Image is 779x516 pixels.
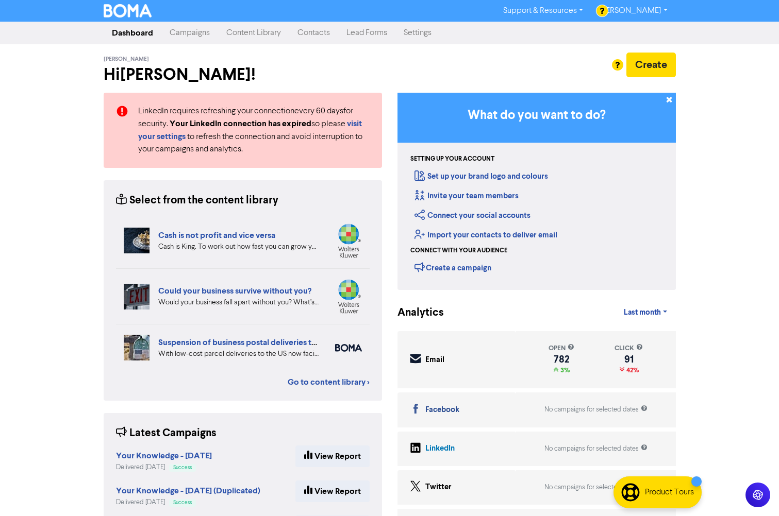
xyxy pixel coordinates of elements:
[615,355,643,364] div: 91
[338,23,395,43] a: Lead Forms
[495,3,591,19] a: Support & Resources
[295,445,370,467] a: View Report
[116,487,260,495] a: Your Knowledge - [DATE] (Duplicated)
[727,467,779,516] iframe: Chat Widget
[624,366,639,374] span: 42%
[591,3,675,19] a: [PERSON_NAME]
[544,405,648,415] div: No campaigns for selected dates
[415,191,519,201] a: Invite your team members
[161,23,218,43] a: Campaigns
[415,260,491,275] div: Create a campaign
[397,93,676,290] div: Getting Started in BOMA
[138,120,362,141] a: visit your settings
[549,343,574,353] div: open
[415,171,548,181] a: Set up your brand logo and colours
[425,481,452,493] div: Twitter
[104,65,382,84] h2: Hi [PERSON_NAME] !
[173,500,192,505] span: Success
[116,462,212,472] div: Delivered [DATE]
[158,286,311,296] a: Could your business survive without you?
[335,344,362,352] img: boma
[158,242,320,252] div: Cash is King. To work out how fast you can grow your business, you need to look at your projected...
[425,404,459,416] div: Facebook
[104,56,149,63] span: [PERSON_NAME]
[415,230,557,240] a: Import your contacts to deliver email
[116,425,217,441] div: Latest Campaigns
[544,444,648,454] div: No campaigns for selected dates
[116,486,260,496] strong: Your Knowledge - [DATE] (Duplicated)
[116,497,260,507] div: Delivered [DATE]
[549,355,574,364] div: 782
[295,480,370,502] a: View Report
[335,279,362,314] img: wolterskluwer
[415,211,531,220] a: Connect your social accounts
[615,343,643,353] div: click
[170,118,311,129] strong: Your LinkedIn connection has expired
[624,308,661,317] span: Last month
[425,354,444,366] div: Email
[544,483,648,492] div: No campaigns for selected dates
[158,297,320,308] div: Would your business fall apart without you? What’s your Plan B in case of accident, illness, or j...
[116,452,212,460] a: Your Knowledge - [DATE]
[158,230,275,240] a: Cash is not profit and vice versa
[158,337,521,348] a: Suspension of business postal deliveries to the [GEOGRAPHIC_DATA]: what options do you have?
[425,443,455,455] div: LinkedIn
[335,223,362,258] img: wolterskluwer
[626,53,676,77] button: Create
[410,246,507,255] div: Connect with your audience
[104,4,152,18] img: BOMA Logo
[413,108,660,123] h3: What do you want to do?
[116,193,278,209] div: Select from the content library
[410,154,494,164] div: Setting up your account
[395,23,440,43] a: Settings
[158,349,320,359] div: With low-cost parcel deliveries to the US now facing tariffs, many international postal services ...
[116,451,212,461] strong: Your Knowledge - [DATE]
[616,302,675,323] a: Last month
[558,366,570,374] span: 3%
[397,305,431,321] div: Analytics
[218,23,289,43] a: Content Library
[288,376,370,388] a: Go to content library >
[130,105,377,156] div: LinkedIn requires refreshing your connection every 60 days for security. so please to refresh the...
[173,465,192,470] span: Success
[289,23,338,43] a: Contacts
[104,23,161,43] a: Dashboard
